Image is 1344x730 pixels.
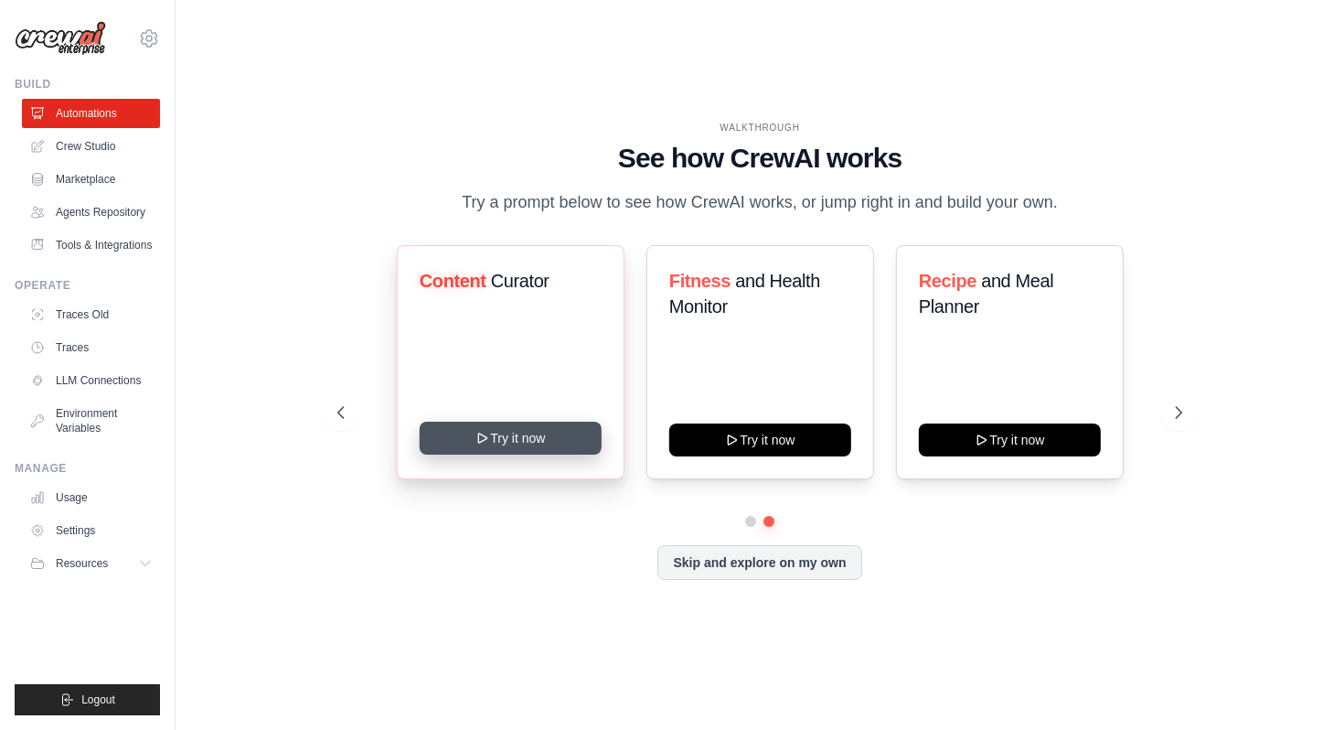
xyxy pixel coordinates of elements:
[337,121,1181,134] div: WALKTHROUGH
[22,333,160,362] a: Traces
[22,231,160,260] a: Tools & Integrations
[22,516,160,545] a: Settings
[1253,642,1344,730] div: Widget de chat
[919,271,976,291] span: Recipe
[22,549,160,578] button: Resources
[22,99,160,128] a: Automations
[490,271,549,291] span: Curator
[337,142,1181,175] h1: See how CrewAI works
[419,271,485,291] span: Content
[668,271,730,291] span: Fitness
[419,422,601,455] button: Try it now
[453,189,1067,216] p: Try a prompt below to see how CrewAI works, or jump right in and build your own.
[919,424,1101,456] button: Try it now
[22,300,160,329] a: Traces Old
[15,21,106,56] img: Logo
[15,77,160,91] div: Build
[22,132,160,161] a: Crew Studio
[22,366,160,395] a: LLM Connections
[22,198,160,227] a: Agents Repository
[22,483,160,512] a: Usage
[657,545,861,580] button: Skip and explore on my own
[668,271,819,317] span: and Health Monitor
[22,165,160,194] a: Marketplace
[15,461,160,476] div: Manage
[15,278,160,293] div: Operate
[1253,642,1344,730] iframe: Chat Widget
[15,684,160,715] button: Logout
[668,424,850,456] button: Try it now
[81,692,115,707] span: Logout
[56,556,108,571] span: Resources
[919,271,1053,317] span: and Meal Planner
[22,399,160,443] a: Environment Variables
